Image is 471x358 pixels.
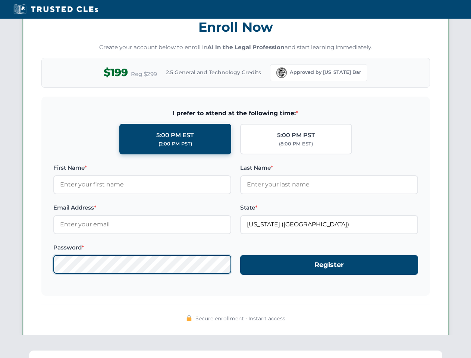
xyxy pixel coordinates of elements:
[53,203,231,212] label: Email Address
[290,69,361,76] span: Approved by [US_STATE] Bar
[53,163,231,172] label: First Name
[276,67,287,78] img: Florida Bar
[240,175,418,194] input: Enter your last name
[279,140,313,148] div: (8:00 PM EST)
[11,4,100,15] img: Trusted CLEs
[195,314,285,323] span: Secure enrollment • Instant access
[104,64,128,81] span: $199
[41,15,430,39] h3: Enroll Now
[186,315,192,321] img: 🔒
[240,215,418,234] input: Florida (FL)
[166,68,261,76] span: 2.5 General and Technology Credits
[277,131,315,140] div: 5:00 PM PST
[53,243,231,252] label: Password
[240,163,418,172] label: Last Name
[53,215,231,234] input: Enter your email
[156,131,194,140] div: 5:00 PM EST
[240,203,418,212] label: State
[207,44,285,51] strong: AI in the Legal Profession
[53,175,231,194] input: Enter your first name
[53,109,418,118] span: I prefer to attend at the following time:
[41,43,430,52] p: Create your account below to enroll in and start learning immediately.
[131,70,157,79] span: Reg $299
[240,255,418,275] button: Register
[158,140,192,148] div: (2:00 PM PST)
